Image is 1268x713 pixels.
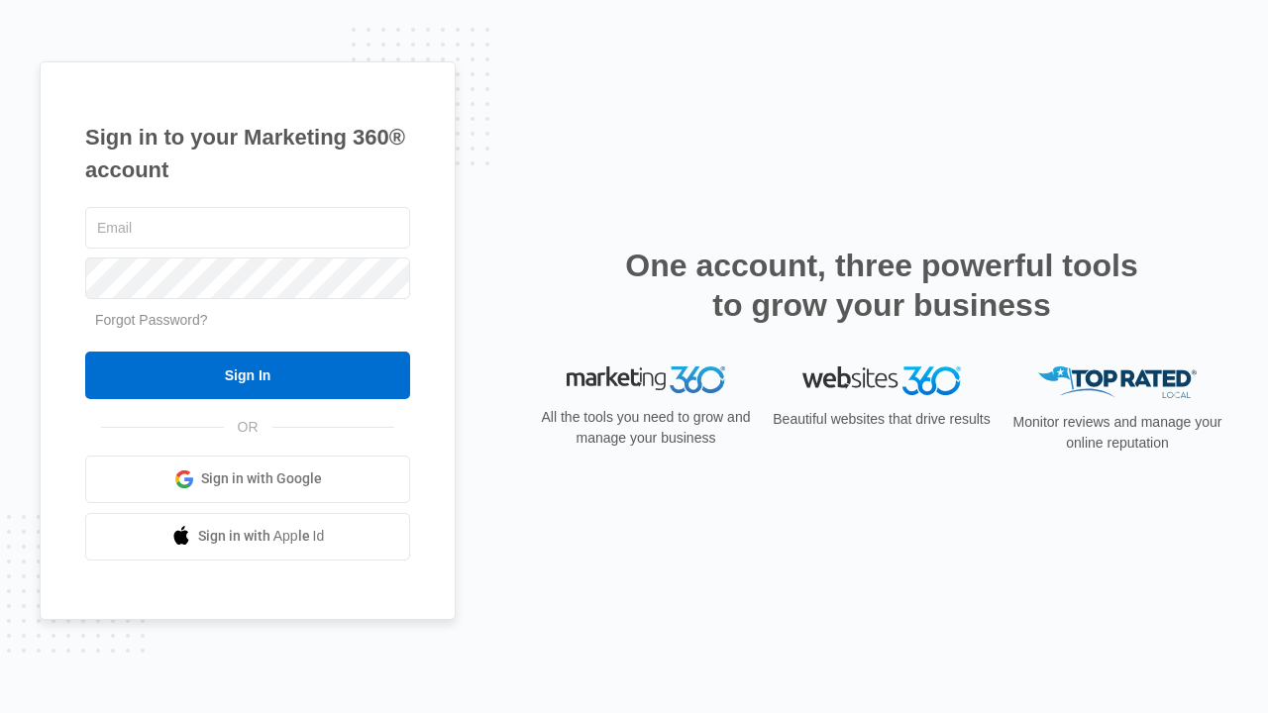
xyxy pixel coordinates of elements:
[85,121,410,186] h1: Sign in to your Marketing 360® account
[771,409,993,430] p: Beautiful websites that drive results
[201,468,322,489] span: Sign in with Google
[535,407,757,449] p: All the tools you need to grow and manage your business
[567,366,725,394] img: Marketing 360
[802,366,961,395] img: Websites 360
[95,312,208,328] a: Forgot Password?
[1006,412,1228,454] p: Monitor reviews and manage your online reputation
[198,526,325,547] span: Sign in with Apple Id
[85,456,410,503] a: Sign in with Google
[1038,366,1197,399] img: Top Rated Local
[85,513,410,560] a: Sign in with Apple Id
[85,352,410,399] input: Sign In
[85,207,410,249] input: Email
[224,417,272,438] span: OR
[619,246,1144,325] h2: One account, three powerful tools to grow your business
